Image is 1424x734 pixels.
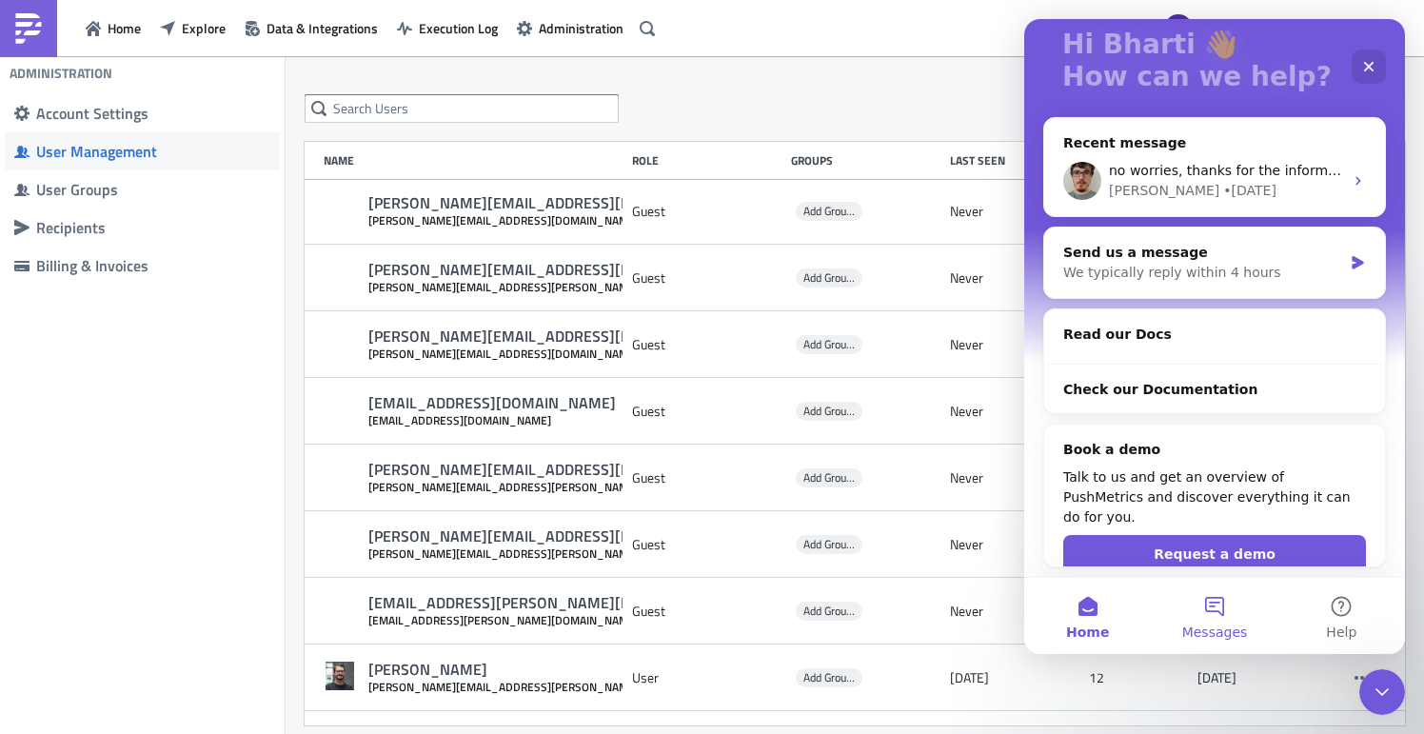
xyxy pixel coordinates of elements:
[235,13,387,43] button: Data & Integrations
[632,461,781,495] div: Guest
[950,527,1079,562] div: Never
[796,602,862,621] span: Add Groups
[539,18,623,38] span: Administration
[1153,8,1410,50] button: Kaufland e-commerce Services GmbH & Co. KG
[1207,18,1378,38] span: Kaufland e-commerce Services GmbH & Co. KG
[803,468,858,486] span: Add Groups
[803,268,858,287] span: Add Groups
[803,335,858,353] span: Add Groups
[108,18,141,38] span: Home
[324,660,356,692] img: Avatar
[368,613,735,627] div: [EMAIL_ADDRESS][PERSON_NAME][DOMAIN_NAME]
[36,142,270,161] div: User Management
[76,13,150,43] a: Home
[368,260,854,280] div: [PERSON_NAME][EMAIL_ADDRESS][PERSON_NAME][DOMAIN_NAME]
[632,661,781,695] div: User
[950,461,1079,495] div: Never
[796,668,862,687] span: Add Groups
[796,268,862,288] span: Add Groups
[632,394,781,428] div: Guest
[1162,12,1195,45] img: Avatar
[368,213,735,228] div: [PERSON_NAME][EMAIL_ADDRESS][DOMAIN_NAME]
[368,327,735,347] div: [PERSON_NAME][EMAIL_ADDRESS][DOMAIN_NAME]
[368,593,735,613] div: [EMAIL_ADDRESS][PERSON_NAME][DOMAIN_NAME]
[36,218,270,237] div: Recipients
[950,669,989,686] time: 2025-08-14T07:24:05.149283
[796,202,862,221] span: Add Groups
[324,153,623,168] div: Name
[1089,661,1189,695] div: 12
[36,256,270,275] div: Billing & Invoices
[632,527,781,562] div: Guest
[796,468,862,487] span: Add Groups
[182,18,226,38] span: Explore
[368,460,854,480] div: [PERSON_NAME][EMAIL_ADDRESS][PERSON_NAME][DOMAIN_NAME]
[419,18,498,38] span: Execution Log
[950,594,1079,628] div: Never
[803,535,858,553] span: Add Groups
[267,18,378,38] span: Data & Integrations
[632,153,781,168] div: Role
[368,193,735,213] div: [PERSON_NAME][EMAIL_ADDRESS][DOMAIN_NAME]
[796,535,862,554] span: Add Groups
[13,13,44,44] img: PushMetrics
[507,13,633,43] button: Administration
[1197,669,1236,686] time: 2023-08-28T10:17:29.227139
[803,202,858,220] span: Add Groups
[803,602,858,620] span: Add Groups
[950,327,1079,362] div: Never
[305,94,619,123] input: Search Users
[150,13,235,43] button: Explore
[368,526,854,546] div: [PERSON_NAME][EMAIL_ADDRESS][PERSON_NAME][DOMAIN_NAME]
[10,65,112,82] h4: Administration
[36,104,270,123] div: Account Settings
[1359,669,1405,715] iframe: Intercom live chat
[950,194,1079,228] div: Never
[368,280,854,294] div: [PERSON_NAME][EMAIL_ADDRESS][PERSON_NAME][DOMAIN_NAME]
[796,335,862,354] span: Add Groups
[387,13,507,43] button: Execution Log
[632,594,781,628] div: Guest
[368,393,616,413] div: [EMAIL_ADDRESS][DOMAIN_NAME]
[368,413,616,427] div: [EMAIL_ADDRESS][DOMAIN_NAME]
[632,194,781,228] div: Guest
[950,261,1079,295] div: Never
[950,394,1079,428] div: Never
[791,153,940,168] div: Groups
[368,660,726,680] div: [PERSON_NAME]
[368,680,726,694] div: [PERSON_NAME][EMAIL_ADDRESS][PERSON_NAME][DOMAIN_NAME]
[796,402,862,421] span: Add Groups
[1024,19,1405,654] iframe: Intercom live chat
[368,480,854,494] div: [PERSON_NAME][EMAIL_ADDRESS][PERSON_NAME][DOMAIN_NAME]
[368,546,854,561] div: [PERSON_NAME][EMAIL_ADDRESS][PERSON_NAME][DOMAIN_NAME]
[632,261,781,295] div: Guest
[950,153,1079,168] div: Last Seen
[632,327,781,362] div: Guest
